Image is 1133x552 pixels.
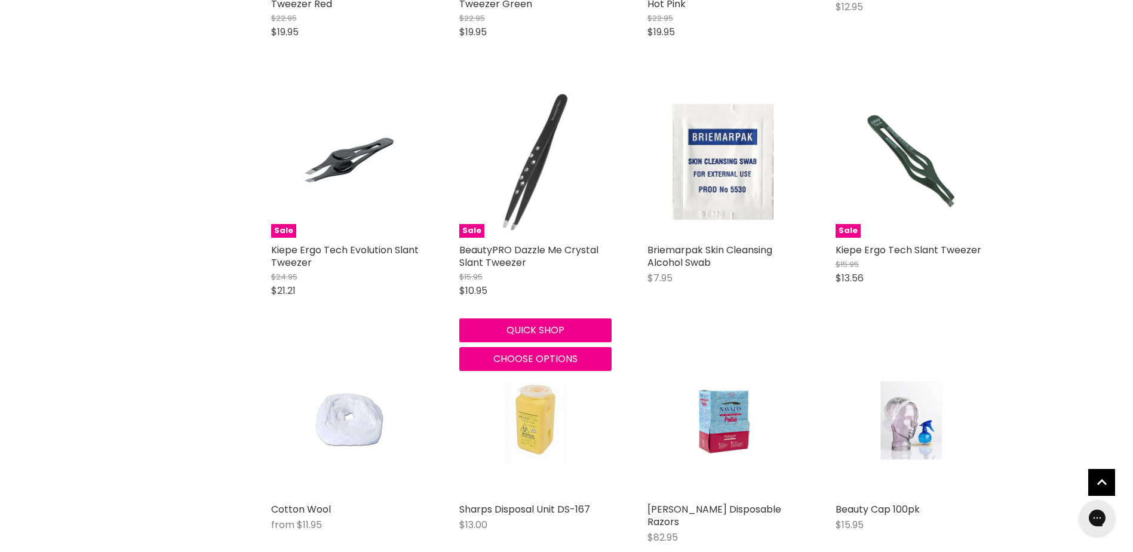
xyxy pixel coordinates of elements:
[459,518,487,532] span: $13.00
[296,345,397,497] img: Cotton Wool
[271,284,296,298] span: $21.21
[836,502,920,516] a: Beauty Cap 100pk
[673,345,773,497] img: Pollie Disposable Razors
[459,243,598,269] a: BeautyPRO Dazzle Me Crystal Slant Tweezer
[271,85,423,238] a: Kiepe Ergo Tech Evolution Slant TweezerSale
[836,243,981,257] a: Kiepe Ergo Tech Slant Tweezer
[459,502,590,516] a: Sharps Disposal Unit DS-167
[1073,496,1121,540] iframe: Gorgias live chat messenger
[297,518,322,532] span: $11.95
[836,271,864,285] span: $13.56
[459,13,485,24] span: $22.95
[459,347,612,371] button: Choose options
[484,85,586,238] img: BeautyPRO Dazzle Me Crystal Slant Tweezer
[647,243,772,269] a: Briemarpak Skin Cleansing Alcohol Swab
[647,502,781,529] a: [PERSON_NAME] Disposable Razors
[647,345,800,497] a: Pollie Disposable Razors
[647,25,675,39] span: $19.95
[459,271,483,283] span: $15.95
[459,25,487,39] span: $19.95
[459,284,487,298] span: $10.95
[271,345,423,497] a: Cotton Wool
[647,13,673,24] span: $22.95
[271,502,331,516] a: Cotton Wool
[271,271,297,283] span: $24.95
[836,224,861,238] span: Sale
[484,345,585,497] img: Sharps Disposal Unit DS-167
[836,345,988,497] a: Beauty Cap 100pk
[647,85,800,238] a: Briemarpak Skin Cleansing Alcohol Swab
[673,85,774,238] img: Briemarpak Skin Cleansing Alcohol Swab
[271,518,294,532] span: from
[647,271,673,285] span: $7.95
[836,518,864,532] span: $15.95
[836,85,988,238] a: Kiepe Ergo Tech Slant TweezerSale
[647,530,678,544] span: $82.95
[836,259,859,270] span: $15.95
[271,13,297,24] span: $22.95
[459,224,484,238] span: Sale
[459,345,612,497] a: Sharps Disposal Unit DS-167
[861,345,962,497] img: Beauty Cap 100pk
[459,318,612,342] button: Quick shop
[271,224,296,238] span: Sale
[296,85,398,238] img: Kiepe Ergo Tech Evolution Slant Tweezer
[271,25,299,39] span: $19.95
[493,352,578,366] span: Choose options
[459,85,612,238] a: BeautyPRO Dazzle Me Crystal Slant TweezerSale
[271,243,419,269] a: Kiepe Ergo Tech Evolution Slant Tweezer
[861,85,962,238] img: Kiepe Ergo Tech Slant Tweezer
